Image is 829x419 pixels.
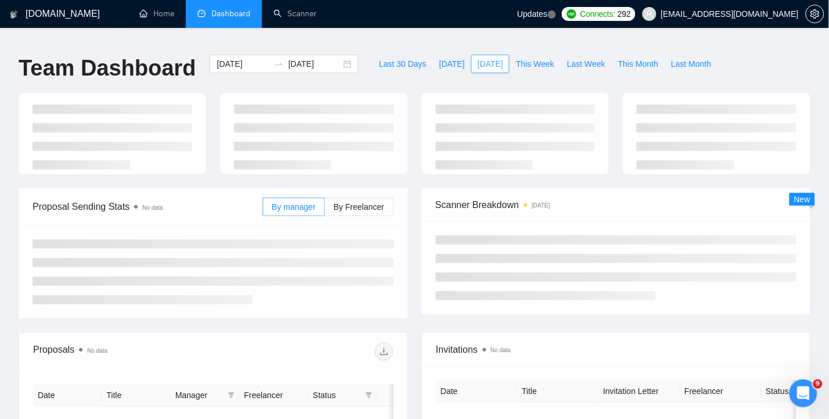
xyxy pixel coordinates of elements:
span: setting [806,9,824,19]
button: Last 30 Days [372,55,433,73]
th: Date [436,380,518,403]
span: filter [363,386,375,404]
th: Title [102,384,170,407]
button: Last Week [561,55,612,73]
span: No data [491,347,511,353]
span: [DATE] [439,58,465,70]
input: End date [288,58,341,70]
img: upwork-logo.png [567,9,576,19]
span: Connects: [580,8,615,20]
span: Last Month [671,58,711,70]
span: Last Week [567,58,605,70]
span: Status [313,389,361,402]
iframe: Intercom live chat [789,379,817,407]
th: Title [518,380,599,403]
span: 292 [618,8,630,20]
span: This Month [618,58,658,70]
a: searchScanner [274,9,317,19]
button: Last Month [665,55,717,73]
span: Updates [517,9,547,19]
span: By manager [272,202,315,212]
span: filter [228,392,235,399]
span: This Week [516,58,554,70]
a: setting [806,9,824,19]
th: Freelancer [680,380,762,403]
span: user [645,10,654,18]
span: 9 [813,379,823,389]
th: Invitation Letter [599,380,680,403]
h1: Team Dashboard [19,55,196,82]
span: No data [87,348,107,354]
span: No data [142,205,163,211]
span: dashboard [198,9,206,17]
span: Proposal Sending Stats [33,199,263,214]
span: filter [225,386,237,404]
th: Manager [171,384,239,407]
button: [DATE] [433,55,471,73]
button: This Week [509,55,561,73]
img: logo [10,5,18,24]
span: swap-right [274,59,283,69]
span: Invitations [436,342,796,357]
button: setting [806,5,824,23]
span: filter [365,392,372,399]
span: Last 30 Days [379,58,426,70]
span: By Freelancer [333,202,384,212]
button: [DATE] [471,55,509,73]
input: Start date [217,58,270,70]
th: Freelancer [239,384,308,407]
span: to [274,59,283,69]
span: New [794,195,810,204]
a: homeHome [139,9,174,19]
span: [DATE] [478,58,503,70]
span: Manager [175,389,223,402]
span: Scanner Breakdown [436,198,797,212]
th: Date [33,384,102,407]
time: [DATE] [532,202,550,209]
div: Proposals [33,342,213,361]
button: This Month [612,55,665,73]
span: Dashboard [211,9,250,19]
